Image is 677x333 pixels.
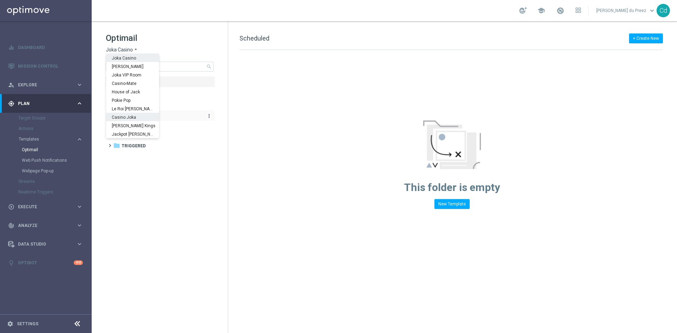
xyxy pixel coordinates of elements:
[133,47,139,53] i: arrow_drop_down
[8,63,83,69] button: Mission Control
[8,241,83,247] button: Data Studio keyboard_arrow_right
[8,57,83,75] div: Mission Control
[122,143,146,149] span: Triggered
[76,100,83,107] i: keyboard_arrow_right
[8,82,83,88] button: person_search Explore keyboard_arrow_right
[657,4,670,17] div: Cd
[434,199,470,209] button: New Template
[106,54,159,138] ng-dropdown-panel: Options list
[106,47,133,53] span: Joka Casino
[22,144,91,155] div: Optimail
[106,62,214,72] input: Search Template
[596,5,657,16] a: [PERSON_NAME] du Preezkeyboard_arrow_down
[76,203,83,210] i: keyboard_arrow_right
[76,222,83,229] i: keyboard_arrow_right
[648,7,656,14] span: keyboard_arrow_down
[17,322,38,326] a: Settings
[8,45,83,50] button: equalizer Dashboard
[22,168,73,174] a: Webpage Pop-up
[74,260,83,265] div: +10
[19,137,69,141] span: Templates
[206,64,212,69] span: search
[106,32,214,44] h1: Optimail
[629,33,663,43] button: + Create New
[8,204,83,210] button: play_circle_outline Execute keyboard_arrow_right
[8,38,83,57] div: Dashboard
[22,158,73,163] a: Web Push Notifications
[537,7,545,14] span: school
[8,100,76,107] div: Plan
[76,241,83,247] i: keyboard_arrow_right
[22,155,91,166] div: Web Push Notifications
[19,137,76,141] div: Templates
[206,113,212,119] i: more_vert
[76,81,83,88] i: keyboard_arrow_right
[22,147,73,153] a: Optimail
[8,44,14,51] i: equalizer
[8,82,14,88] i: person_search
[8,260,14,266] i: lightbulb
[8,101,83,106] button: gps_fixed Plan keyboard_arrow_right
[8,253,83,272] div: Optibot
[106,47,139,53] button: Joka Casino arrow_drop_down
[18,253,74,272] a: Optibot
[22,166,91,176] div: Webpage Pop-up
[8,222,76,229] div: Analyze
[18,187,91,197] div: Realtime Triggers
[76,136,83,143] i: keyboard_arrow_right
[404,181,500,193] span: This folder is empty
[18,205,76,209] span: Execute
[18,101,76,106] span: Plan
[18,113,91,123] div: Target Groups
[8,222,14,229] i: track_changes
[18,176,91,187] div: Streams
[8,204,14,210] i: play_circle_outline
[239,35,269,42] span: Scheduled
[7,321,13,327] i: settings
[8,223,83,228] button: track_changes Analyze keyboard_arrow_right
[113,142,120,149] i: folder
[8,82,76,88] div: Explore
[18,223,76,228] span: Analyze
[205,113,212,119] button: more_vert
[8,241,76,247] div: Data Studio
[18,57,83,75] a: Mission Control
[8,260,83,266] button: lightbulb Optibot +10
[18,242,76,246] span: Data Studio
[8,204,76,210] div: Execute
[8,100,14,107] i: gps_fixed
[18,38,83,57] a: Dashboard
[18,123,91,134] div: Actions
[18,136,83,142] button: Templates keyboard_arrow_right
[423,121,481,169] img: emptyStateManageTemplates.jpg
[18,134,91,176] div: Templates
[18,83,76,87] span: Explore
